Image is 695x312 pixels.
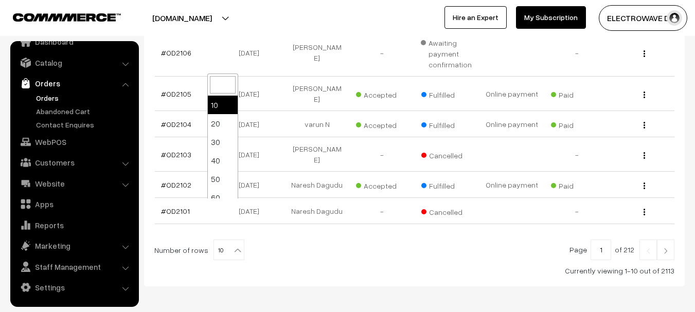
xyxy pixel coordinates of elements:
li: 50 [208,170,238,188]
img: Menu [644,209,645,215]
span: 10 [214,240,244,261]
span: Number of rows [154,245,208,255]
img: Menu [644,50,645,57]
a: Catalog [13,53,135,72]
a: My Subscription [516,6,586,29]
a: Contact Enquires [33,119,135,130]
div: Currently viewing 1-10 out of 2113 [154,265,674,276]
span: Cancelled [421,148,473,161]
li: 40 [208,151,238,170]
td: [PERSON_NAME] [284,77,349,111]
a: #OD2105 [161,89,191,98]
li: 10 [208,96,238,114]
img: Menu [644,122,645,129]
td: [PERSON_NAME] [284,137,349,172]
td: Naresh Dagudu [284,172,349,198]
td: Online payment [479,172,544,198]
td: Online payment [479,111,544,137]
li: 60 [208,188,238,207]
a: Reports [13,216,135,234]
img: user [667,10,682,26]
span: 10 [213,240,244,260]
a: Orders [33,93,135,103]
a: Customers [13,153,135,172]
a: Staff Management [13,258,135,276]
img: Menu [644,152,645,159]
img: Left [644,248,653,254]
a: Hire an Expert [444,6,507,29]
img: Right [661,248,670,254]
button: [DOMAIN_NAME] [116,5,248,31]
a: Website [13,174,135,193]
span: Fulfilled [421,178,473,191]
span: Page [569,245,587,254]
td: varun N [284,111,349,137]
td: [DATE] [220,137,284,172]
span: Fulfilled [421,87,473,100]
td: [DATE] [220,77,284,111]
td: - [544,137,609,172]
li: 30 [208,133,238,151]
td: - [349,198,414,224]
a: WebPOS [13,133,135,151]
span: Awaiting payment confirmation [421,35,473,70]
a: Marketing [13,236,135,255]
td: - [544,29,609,77]
td: Naresh Dagudu [284,198,349,224]
a: #OD2104 [161,120,191,129]
a: Settings [13,278,135,297]
span: Paid [551,178,602,191]
img: Menu [644,182,645,189]
span: Paid [551,117,602,131]
span: Accepted [356,87,407,100]
a: #OD2102 [161,180,191,189]
a: Abandoned Cart [33,106,135,117]
span: Accepted [356,117,407,131]
td: - [349,137,414,172]
td: [DATE] [220,29,284,77]
td: - [544,198,609,224]
a: COMMMERCE [13,10,103,23]
td: [DATE] [220,198,284,224]
span: of 212 [615,245,634,254]
td: Online payment [479,77,544,111]
td: [DATE] [220,172,284,198]
a: #OD2106 [161,48,191,57]
span: Paid [551,87,602,100]
span: Cancelled [421,204,473,217]
img: Menu [644,91,645,98]
img: COMMMERCE [13,13,121,21]
span: Fulfilled [421,117,473,131]
a: Orders [13,74,135,93]
a: Dashboard [13,32,135,51]
li: 20 [208,114,238,133]
button: ELECTROWAVE DE… [599,5,687,31]
a: #OD2103 [161,150,191,159]
span: Accepted [356,178,407,191]
a: #OD2101 [161,207,190,215]
td: - [349,29,414,77]
a: Apps [13,195,135,213]
td: [PERSON_NAME] [284,29,349,77]
td: [DATE] [220,111,284,137]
